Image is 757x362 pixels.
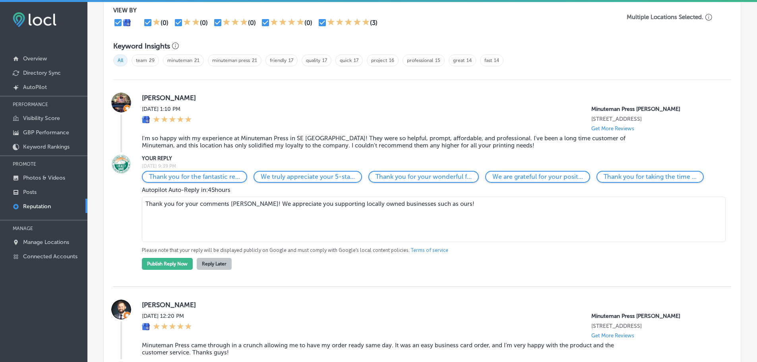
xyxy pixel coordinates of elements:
label: [DATE] 1:10 PM [142,106,192,112]
a: 17 [288,58,293,63]
a: fast [484,58,492,63]
a: Terms of service [411,247,448,254]
div: 3 Stars [223,18,248,27]
label: [DATE] 12:20 PM [142,313,192,319]
p: 3382 SE 20th Ave [591,323,718,329]
blockquote: Minuteman Press came through in a crunch allowing me to have my order ready same day. It was an e... [142,342,634,356]
a: 17 [354,58,358,63]
div: (0) [161,19,168,27]
p: We are grateful for your positive review! Our team at Minuteman Press Powell is dedicated to prov... [492,173,583,180]
p: Please note that your reply will be displayed publicly on Google and must comply with Google's lo... [142,247,718,254]
p: Thank you for your wonderful feedback! We’re glad to hear you loved your experience at Minuteman ... [376,173,472,180]
a: great [453,58,465,63]
p: Minuteman Press Powell [591,106,718,112]
a: 14 [494,58,499,63]
a: 15 [435,58,440,63]
img: Image [111,154,131,174]
p: Posts [23,189,37,196]
span: Autopilot Auto-Reply in: 45 hours [142,186,230,194]
img: fda3e92497d09a02dc62c9cd864e3231.png [13,12,56,27]
p: VIEW BY [113,7,608,14]
a: 21 [252,58,257,63]
p: Manage Locations [23,239,69,246]
p: Photos & Videos [23,174,65,181]
a: minuteman [167,58,192,63]
label: YOUR REPLY [142,155,718,161]
p: Thank you for taking the time to share your amazing experience! We can’t wait to welcome you back... [604,173,697,180]
p: 3382 SE 20th Ave [591,116,718,122]
p: AutoPilot [23,84,47,91]
h3: Keyword Insights [113,42,170,50]
button: Reply Later [197,258,232,270]
a: professional [407,58,433,63]
div: (0) [304,19,312,27]
p: Keyword Rankings [23,143,70,150]
div: 5 Stars [327,18,370,27]
blockquote: I'm so happy with my experience at Minuteman Press in SE [GEOGRAPHIC_DATA]! They were so helpful,... [142,135,634,149]
a: friendly [270,58,287,63]
a: team [136,58,147,63]
p: Multiple Locations Selected. [627,14,703,21]
a: 29 [149,58,155,63]
p: Get More Reviews [591,333,634,339]
a: minuteman press [212,58,250,63]
p: Overview [23,55,47,62]
a: 17 [322,58,327,63]
p: We truly appreciate your 5-star rating! It’s our pleasure to serve you at Minuteman Press Powell. [261,173,355,180]
div: (0) [248,19,256,27]
p: Visibility Score [23,115,60,122]
p: Directory Sync [23,70,61,76]
p: Minuteman Press Powell [591,313,718,319]
textarea: Thank you for your comments [PERSON_NAME]! We appreciate you supporting locally owned businesses ... [142,197,726,242]
label: [PERSON_NAME] [142,301,718,309]
button: Publish Reply Now [142,258,193,270]
p: Connected Accounts [23,253,77,260]
div: (3) [370,19,378,27]
a: quick [340,58,352,63]
p: GBP Performance [23,129,69,136]
a: quality [306,58,320,63]
a: project [371,58,387,63]
div: 2 Stars [183,18,200,27]
span: All [113,54,128,66]
label: [DATE] 9:39 PM [142,163,718,169]
div: 5 Stars [153,116,192,124]
label: [PERSON_NAME] [142,94,718,102]
div: (0) [200,19,208,27]
a: 21 [194,58,199,63]
p: Reputation [23,203,51,210]
p: Get More Reviews [591,126,634,132]
a: 16 [389,58,394,63]
div: 4 Stars [270,18,304,27]
a: 14 [467,58,472,63]
div: 5 Stars [153,323,192,331]
div: 1 Star [153,18,161,27]
p: Thank you for the fantastic review! We’re thrilled to know you had an excellent experience at Min... [149,173,240,180]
